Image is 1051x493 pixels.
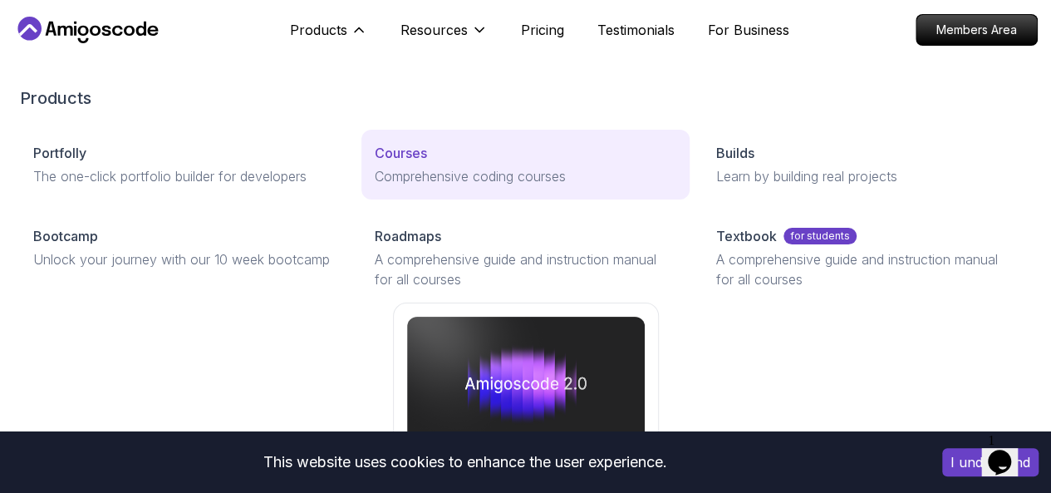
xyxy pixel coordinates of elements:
[703,213,1031,303] a: Textbookfor studentsA comprehensive guide and instruction manual for all courses
[716,143,754,163] p: Builds
[361,213,690,303] a: RoadmapsA comprehensive guide and instruction manual for all courses
[783,228,857,244] p: for students
[400,20,468,40] p: Resources
[290,20,367,53] button: Products
[916,15,1037,45] p: Members Area
[716,166,1018,186] p: Learn by building real projects
[597,20,675,40] a: Testimonials
[33,143,86,163] p: Portfolly
[916,14,1038,46] a: Members Area
[981,426,1034,476] iframe: chat widget
[20,213,348,283] a: BootcampUnlock your journey with our 10 week bootcamp
[716,226,777,246] p: Textbook
[12,444,917,481] div: This website uses cookies to enhance the user experience.
[290,20,347,40] p: Products
[375,166,676,186] p: Comprehensive coding courses
[708,20,789,40] a: For Business
[20,86,1031,110] h2: Products
[716,249,1018,289] p: A comprehensive guide and instruction manual for all courses
[33,166,335,186] p: The one-click portfolio builder for developers
[942,448,1039,476] button: Accept cookies
[703,130,1031,200] a: BuildsLearn by building real projects
[33,226,98,246] p: Bootcamp
[375,249,676,289] p: A comprehensive guide and instruction manual for all courses
[407,317,645,450] img: amigoscode 2.0
[375,143,427,163] p: Courses
[33,249,335,269] p: Unlock your journey with our 10 week bootcamp
[20,130,348,200] a: PortfollyThe one-click portfolio builder for developers
[361,130,690,200] a: CoursesComprehensive coding courses
[375,226,441,246] p: Roadmaps
[400,20,488,53] button: Resources
[521,20,564,40] a: Pricing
